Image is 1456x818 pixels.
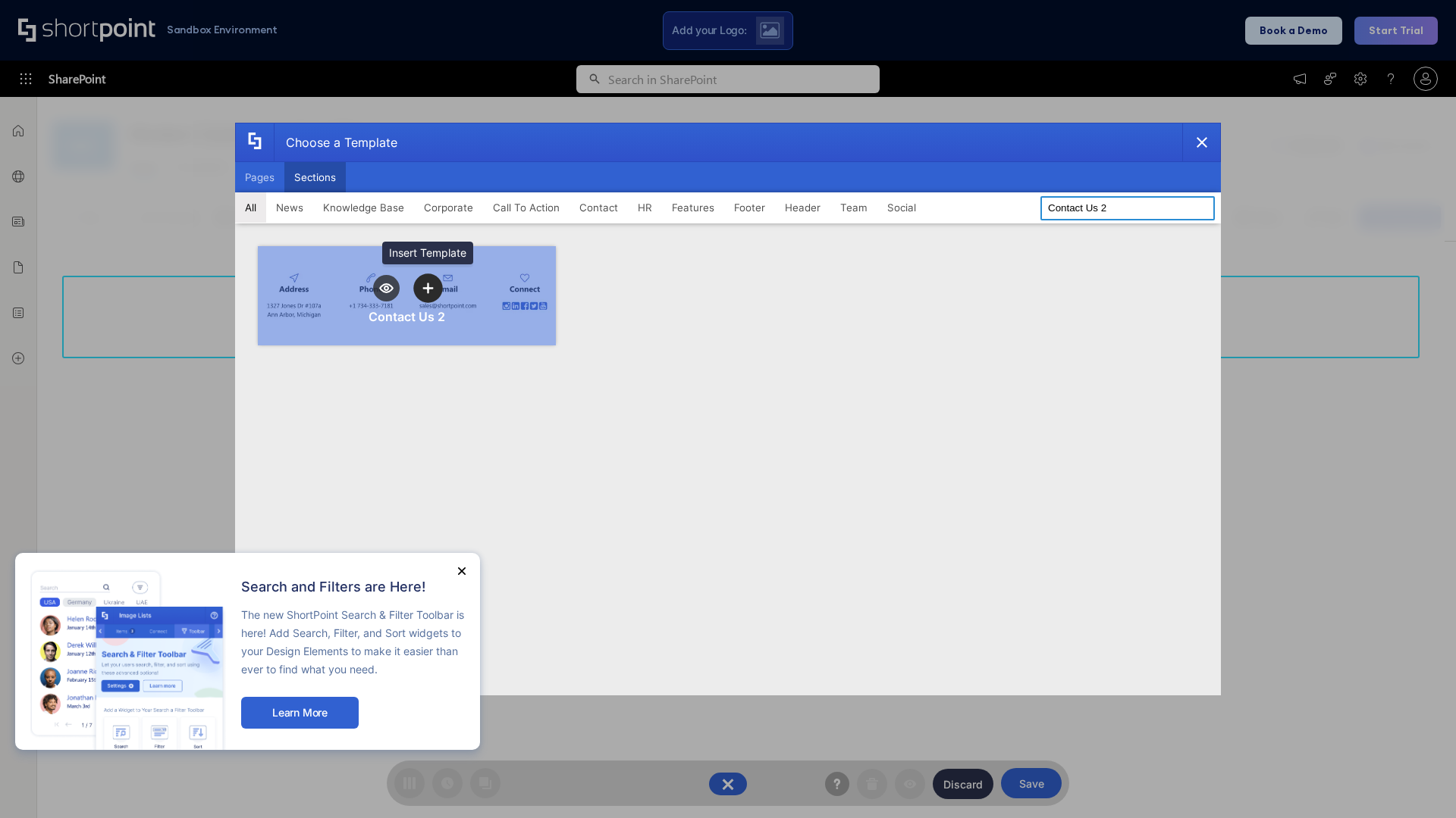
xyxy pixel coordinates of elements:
[483,192,570,223] button: Call To Action
[274,123,397,161] div: Choose a Template
[241,579,465,595] h2: Search and Filters are Here!
[1380,745,1456,818] iframe: Chat Widget
[662,192,724,223] button: Features
[235,192,266,223] button: All
[241,606,465,679] p: The new ShortPoint Search & Filter Toolbar is here! Add Search, Filter, and Sort widgets to your ...
[30,568,226,750] img: new feature image
[241,697,359,729] button: Learn More
[235,162,284,192] button: Pages
[369,309,445,324] div: Contact Us 2
[1040,196,1215,220] input: Search
[235,123,1221,695] div: template selector
[284,162,346,192] button: Sections
[313,192,414,223] button: Knowledge Base
[266,192,313,223] button: News
[570,192,628,223] button: Contact
[414,192,483,223] button: Corporate
[775,192,830,223] button: Header
[877,192,926,223] button: Social
[830,192,877,223] button: Team
[628,192,662,223] button: HR
[724,192,775,223] button: Footer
